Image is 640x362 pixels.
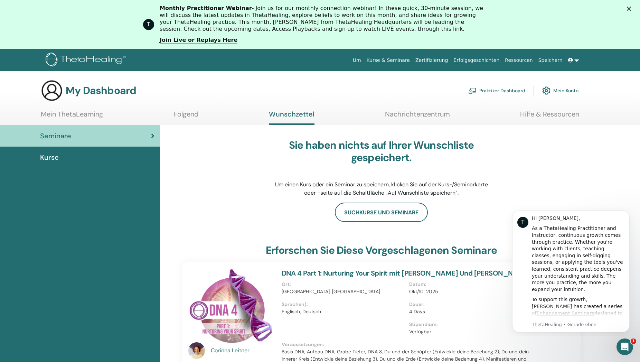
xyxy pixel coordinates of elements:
[451,54,502,67] a: Erfolgsgeschichten
[627,6,634,10] div: Schließen
[617,338,633,355] iframe: Intercom live chat
[46,53,128,68] img: logo.png
[502,54,535,67] a: Ressourcen
[631,338,636,344] span: 1
[160,5,252,11] b: Monthly Practitioner Webinar
[385,110,450,123] a: Nachrichtenzentrum
[188,342,205,359] img: default.jpg
[409,321,533,328] p: Stipendium :
[40,152,59,163] span: Kurse
[520,110,579,123] a: Hilfe & Ressourcen
[40,131,71,141] span: Seminare
[273,180,490,197] p: Um einen Kurs oder ein Seminar zu speichern, klicken Sie auf der Kurs-/Seminarkarte oder -seite a...
[409,281,533,288] p: Datum :
[41,110,103,123] a: Mein ThetaLearning
[364,54,413,67] a: Kurse & Seminare
[413,54,451,67] a: Zertifizierung
[409,328,533,335] p: Verfügbar
[350,54,364,67] a: Um
[542,85,550,96] img: cog.svg
[269,110,314,125] a: Wunschzettel
[335,203,428,222] a: Suchkurse und Seminare
[409,288,533,295] p: Okt/10, 2025
[30,117,123,123] p: Message from ThetaHealing, sent Gerade eben
[282,341,537,348] p: Voraussetzungen :
[160,37,237,44] a: Join Live or Replays Here
[468,87,477,94] img: chalkboard-teacher.svg
[35,106,93,112] a: Enhancement Seminars
[282,301,405,308] p: Sprachen) :
[143,19,154,30] div: Profile image for ThetaHealing
[542,83,578,98] a: Mein Konto
[41,80,63,102] img: generic-user-icon.jpg
[266,244,497,257] h3: Erforschen Sie diese vorgeschlagenen Seminare
[468,83,525,98] a: Praktiker Dashboard
[30,92,123,167] div: To support this growth, [PERSON_NAME] has created a series of designed to help you refine your kn...
[502,204,640,336] iframe: Intercom notifications Nachricht
[160,5,486,33] div: - Join us for our monthly connection webinar! In these quick, 30-minute session, we will discuss ...
[409,301,533,308] p: Dauer :
[188,269,273,344] img: DNA 4 Part 1: Nurturing Your Spirit
[282,288,405,295] p: [GEOGRAPHIC_DATA], [GEOGRAPHIC_DATA]
[211,346,275,355] a: Corinna Leitner
[282,269,530,278] a: DNA 4 Part 1: Nurturing Your Spirit mit [PERSON_NAME] Und [PERSON_NAME]
[282,308,405,315] p: Englisch, Deutsch
[273,139,490,164] h3: Sie haben nichts auf Ihrer Wunschliste gespeichert.
[282,281,405,288] p: Ort :
[536,54,565,67] a: Speichern
[173,110,199,123] a: Folgend
[66,84,136,97] h3: My Dashboard
[409,308,533,315] p: 4 Days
